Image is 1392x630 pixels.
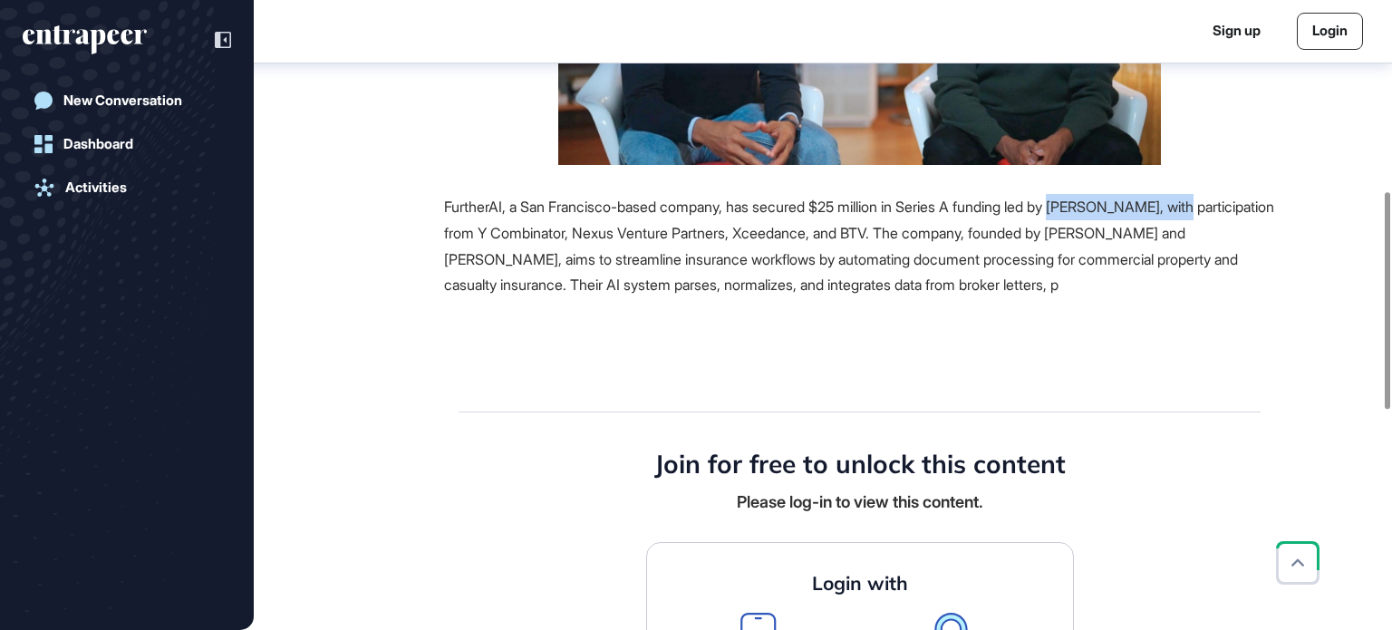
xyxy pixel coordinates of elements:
div: Activities [65,179,127,196]
a: Sign up [1213,21,1261,42]
h4: Join for free to unlock this content [654,449,1066,480]
div: Dashboard [63,136,133,152]
div: entrapeer-logo [23,25,147,54]
div: Please log-in to view this content. [737,490,983,513]
a: Login [1297,13,1363,50]
h4: Login with [812,572,908,595]
span: FurtherAI, a San Francisco-based company, has secured $25 million in Series A funding led by [PER... [444,198,1274,294]
div: New Conversation [63,92,182,109]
